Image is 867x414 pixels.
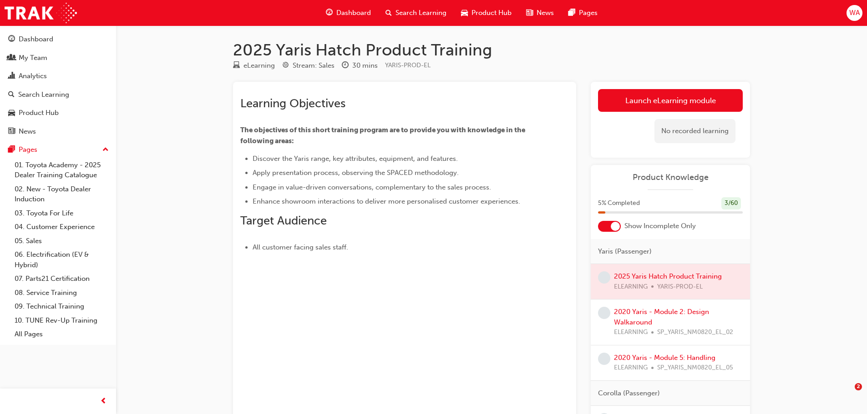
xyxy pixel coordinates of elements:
[19,34,53,45] div: Dashboard
[240,214,327,228] span: Target Audience
[579,8,598,18] span: Pages
[598,353,610,365] span: learningRecordVerb_NONE-icon
[598,198,640,209] span: 5 % Completed
[19,126,36,137] div: News
[598,388,660,399] span: Corolla (Passenger)
[253,243,348,251] span: All customer facing sales staff.
[11,314,112,328] a: 10. TUNE Rev-Up Training
[8,128,15,136] span: news-icon
[8,109,15,117] span: car-icon
[243,60,275,71] div: eLearning
[11,286,112,300] a: 08. Service Training
[472,8,512,18] span: Product Hub
[519,4,561,22] a: news-iconNews
[598,172,743,183] a: Product Knowledge
[614,354,715,362] a: 2020 Yaris - Module 5: Handling
[342,60,378,71] div: Duration
[293,60,335,71] div: Stream: Sales
[319,4,378,22] a: guage-iconDashboard
[253,183,491,191] span: Engage in value-driven conversations, complementary to the sales process.
[19,71,47,81] div: Analytics
[454,4,519,22] a: car-iconProduct Hub
[4,105,112,121] a: Product Hub
[847,5,862,21] button: WA
[614,308,709,326] a: 2020 Yaris - Module 2: Design Walkaround
[326,7,333,19] span: guage-icon
[657,363,733,373] span: SP_YARIS_NM0820_EL_05
[11,158,112,182] a: 01. Toyota Academy - 2025 Dealer Training Catalogue
[8,35,15,44] span: guage-icon
[11,327,112,341] a: All Pages
[849,8,860,18] span: WA
[4,86,112,103] a: Search Learning
[100,396,107,407] span: prev-icon
[11,206,112,220] a: 03. Toyota For Life
[8,91,15,99] span: search-icon
[385,61,431,69] span: Learning resource code
[11,220,112,234] a: 04. Customer Experience
[378,4,454,22] a: search-iconSearch Learning
[11,234,112,248] a: 05. Sales
[233,60,275,71] div: Type
[4,123,112,140] a: News
[4,68,112,85] a: Analytics
[654,119,735,143] div: No recorded learning
[352,60,378,71] div: 30 mins
[342,62,349,70] span: clock-icon
[624,221,696,231] span: Show Incomplete Only
[526,7,533,19] span: news-icon
[598,271,610,284] span: learningRecordVerb_NONE-icon
[253,169,459,177] span: Apply presentation process, observing the SPACED methodology.
[233,40,750,60] h1: 2025 Yaris Hatch Product Training
[568,7,575,19] span: pages-icon
[4,141,112,158] button: Pages
[11,182,112,206] a: 02. New - Toyota Dealer Induction
[4,29,112,141] button: DashboardMy TeamAnalyticsSearch LearningProduct HubNews
[240,96,345,110] span: Learning Objectives
[282,60,335,71] div: Stream
[233,62,240,70] span: learningResourceType_ELEARNING-icon
[4,50,112,66] a: My Team
[614,363,648,373] span: ELEARNING
[8,54,15,62] span: people-icon
[657,327,733,338] span: SP_YARIS_NM0820_EL_02
[385,7,392,19] span: search-icon
[561,4,605,22] a: pages-iconPages
[598,89,743,112] a: Launch eLearning module
[4,31,112,48] a: Dashboard
[253,155,458,163] span: Discover the Yaris range, key attributes, equipment, and features.
[282,62,289,70] span: target-icon
[8,72,15,80] span: chart-icon
[855,383,862,390] span: 2
[598,307,610,319] span: learningRecordVerb_NONE-icon
[5,3,77,23] img: Trak
[461,7,468,19] span: car-icon
[11,272,112,286] a: 07. Parts21 Certification
[395,8,446,18] span: Search Learning
[19,108,59,118] div: Product Hub
[19,145,37,155] div: Pages
[836,383,858,405] iframe: Intercom live chat
[537,8,554,18] span: News
[614,327,648,338] span: ELEARNING
[240,126,527,145] span: The objectives of this short training program are to provide you with knowledge in the following ...
[19,53,47,63] div: My Team
[11,299,112,314] a: 09. Technical Training
[102,144,109,156] span: up-icon
[11,248,112,272] a: 06. Electrification (EV & Hybrid)
[8,146,15,154] span: pages-icon
[721,197,741,209] div: 3 / 60
[598,246,652,257] span: Yaris (Passenger)
[336,8,371,18] span: Dashboard
[18,90,69,100] div: Search Learning
[253,197,520,205] span: Enhance showroom interactions to deliver more personalised customer experiences.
